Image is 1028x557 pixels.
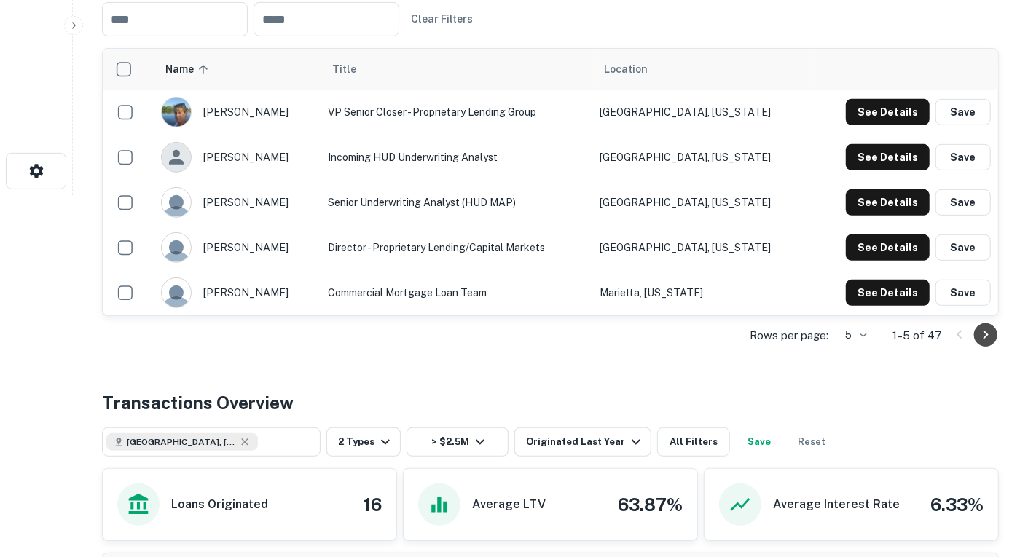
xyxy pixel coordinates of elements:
button: Save [935,189,991,216]
button: See Details [846,280,930,306]
h4: 16 [364,491,382,518]
div: [PERSON_NAME] [161,142,313,173]
th: Title [321,49,592,90]
h4: 63.87% [618,491,683,518]
th: Name [154,49,321,90]
span: Location [605,60,648,78]
span: Title [332,60,375,78]
div: 5 [834,325,869,346]
td: [GEOGRAPHIC_DATA], [US_STATE] [593,90,811,135]
button: Originated Last Year [514,427,651,457]
button: 2 Types [326,427,401,457]
h6: Average LTV [472,496,546,513]
button: Save [935,99,991,125]
img: 9c8pery4andzj6ohjkjp54ma2 [162,278,191,307]
div: [PERSON_NAME] [161,277,313,308]
th: Location [593,49,811,90]
td: [GEOGRAPHIC_DATA], [US_STATE] [593,180,811,225]
h6: Average Interest Rate [773,496,900,513]
img: 9c8pery4andzj6ohjkjp54ma2 [162,188,191,217]
div: [PERSON_NAME] [161,97,313,127]
button: Reset [788,427,835,457]
td: Director - Proprietary Lending/Capital Markets [321,225,592,270]
button: > $2.5M [407,427,509,457]
td: Marietta, [US_STATE] [593,270,811,315]
img: 9c8pery4andzj6ohjkjp54ma2 [162,233,191,262]
button: See Details [846,144,930,170]
button: Go to next page [974,323,997,347]
div: [PERSON_NAME] [161,187,313,218]
button: See Details [846,99,930,125]
button: Save [935,144,991,170]
span: [GEOGRAPHIC_DATA], [GEOGRAPHIC_DATA], [GEOGRAPHIC_DATA] [127,435,236,449]
p: 1–5 of 47 [892,327,942,344]
div: scrollable content [103,49,998,315]
button: Save your search to get updates of matches that match your search criteria. [736,427,782,457]
img: 1690293577103 [162,98,191,127]
button: Clear Filters [405,6,479,32]
td: [GEOGRAPHIC_DATA], [US_STATE] [593,135,811,180]
td: VP Senior Closer - Proprietary Lending Group [321,90,592,135]
span: Name [165,60,213,78]
div: Originated Last Year [526,433,645,451]
td: Senior Underwriting Analyst (HUD MAP) [321,180,592,225]
td: [GEOGRAPHIC_DATA], [US_STATE] [593,225,811,270]
button: All Filters [657,427,730,457]
button: Save [935,234,991,261]
button: See Details [846,234,930,261]
div: [PERSON_NAME] [161,232,313,263]
iframe: Chat Widget [955,441,1028,510]
td: Incoming HUD Underwriting Analyst [321,135,592,180]
td: Commercial Mortgage Loan Team [321,270,592,315]
p: Rows per page: [750,327,828,344]
h4: 6.33% [930,491,984,518]
h6: Loans Originated [171,496,268,513]
button: Save [935,280,991,306]
h4: Transactions Overview [102,390,294,416]
button: See Details [846,189,930,216]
